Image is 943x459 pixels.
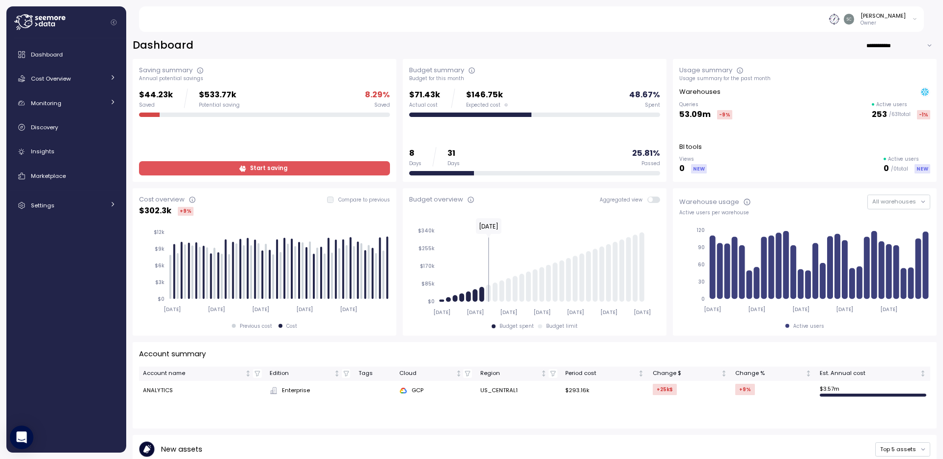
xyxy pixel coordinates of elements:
th: Change $Not sorted [648,367,731,381]
tspan: $0 [428,298,435,305]
p: Views [679,156,707,163]
th: Account nameNot sorted [139,367,266,381]
tspan: [DATE] [567,309,584,316]
div: Saved [139,102,173,109]
p: 0 [884,162,889,175]
div: Budget limit [546,323,578,330]
p: 0 [679,162,685,175]
td: $293.16k [561,381,649,401]
tspan: [DATE] [433,309,450,316]
tspan: 30 [698,279,705,285]
button: All warehouses [867,195,930,209]
tspan: $12k [154,229,165,235]
div: Not sorted [721,370,727,377]
th: Change %Not sorted [731,367,816,381]
div: Actual cost [409,102,440,109]
div: Not sorted [805,370,812,377]
div: Account name [143,369,244,378]
div: Active users per warehouse [679,209,930,216]
p: Warehouses [679,87,721,97]
tspan: 90 [698,244,705,251]
div: Est. Annual cost [820,369,918,378]
div: Cloud [399,369,453,378]
div: Change % [735,369,804,378]
a: Cost Overview [10,69,122,88]
div: Usage summary [679,65,732,75]
div: -1 % [917,110,930,119]
tspan: [DATE] [748,306,765,313]
div: Not sorted [455,370,462,377]
a: Insights [10,142,122,162]
p: $44.23k [139,88,173,102]
td: US_CENTRAL1 [476,381,561,401]
text: [DATE] [479,222,499,230]
tspan: [DATE] [704,306,721,313]
p: 53.09m [679,108,711,121]
div: Cost overview [139,195,185,204]
span: Monitoring [31,99,61,107]
div: Not sorted [333,370,340,377]
p: $71.43k [409,88,440,102]
tspan: $255k [418,245,435,252]
div: Not sorted [638,370,644,377]
div: Previous cost [240,323,272,330]
tspan: [DATE] [500,309,517,316]
th: Period costNot sorted [561,367,649,381]
p: Owner [860,20,906,27]
tspan: [DATE] [164,306,181,313]
tspan: [DATE] [252,306,269,313]
h2: Dashboard [133,38,194,53]
td: ANALYTICS [139,381,266,401]
div: Budget spent [499,323,534,330]
p: Active users [888,156,919,163]
span: Marketplace [31,172,66,180]
div: Change $ [653,369,719,378]
div: Warehouse usage [679,197,739,207]
p: $533.77k [199,88,240,102]
p: Active users [876,101,907,108]
a: Start saving [139,161,390,175]
p: 253 [872,108,887,121]
img: 6791f8edfa6a2c9608b219b1.PNG [829,14,839,24]
a: Dashboard [10,45,122,64]
img: aa475a409c0d5350e50f2cda6c864df2 [844,14,854,24]
p: / 0 total [891,166,908,172]
tspan: $3k [155,279,165,286]
div: +25k $ [653,384,677,395]
td: $ 3.57m [816,381,930,401]
div: Not sorted [919,370,926,377]
p: 25.81 % [632,147,660,160]
tspan: 0 [701,296,705,302]
div: Cost [286,323,297,330]
div: Budget summary [409,65,464,75]
tspan: $0 [158,296,165,302]
p: Account summary [139,348,206,360]
span: Expected cost [466,102,500,109]
button: Top 5 assets [875,442,930,457]
button: Collapse navigation [108,19,120,26]
span: Start saving [250,162,287,175]
div: +9 % [178,207,194,216]
tspan: [DATE] [533,309,551,316]
p: $ 302.3k [139,204,171,218]
div: Saved [374,102,390,109]
p: $146.75k [466,88,508,102]
a: Marketplace [10,166,122,186]
tspan: [DATE] [881,306,898,313]
tspan: [DATE] [836,306,854,313]
div: Potential saving [199,102,240,109]
p: Compare to previous [338,197,390,203]
span: Settings [31,201,55,209]
span: Insights [31,147,55,155]
a: Settings [10,196,122,215]
tspan: $6k [155,262,165,269]
tspan: [DATE] [296,306,313,313]
tspan: $85k [421,281,435,287]
span: Enterprise [282,386,310,395]
th: CloudNot sorted [395,367,476,381]
tspan: [DATE] [634,309,651,316]
div: GCP [399,386,472,395]
div: Region [480,369,539,378]
div: Not sorted [245,370,251,377]
div: Saving summary [139,65,193,75]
